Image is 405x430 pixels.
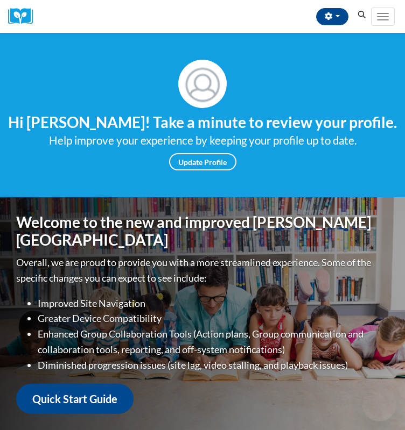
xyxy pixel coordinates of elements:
li: Diminished progression issues (site lag, video stalling, and playback issues) [38,357,389,373]
p: Overall, we are proud to provide you with a more streamlined experience. Some of the specific cha... [16,255,389,286]
button: Search [354,9,370,21]
button: Account Settings [316,8,348,25]
div: Help improve your experience by keeping your profile up to date. [8,132,397,149]
img: Profile Image [178,60,227,108]
iframe: Button to launch messaging window [362,387,396,421]
h4: Hi [PERSON_NAME]! Take a minute to review your profile. [8,113,397,132]
li: Greater Device Compatibility [38,311,389,326]
a: Update Profile [169,153,236,170]
li: Enhanced Group Collaboration Tools (Action plans, Group communication and collaboration tools, re... [38,326,389,357]
li: Improved Site Navigation [38,296,389,311]
h1: Welcome to the new and improved [PERSON_NAME][GEOGRAPHIC_DATA] [16,213,389,249]
a: Cox Campus [8,8,40,25]
a: Quick Start Guide [16,384,134,414]
img: Logo brand [8,8,40,25]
